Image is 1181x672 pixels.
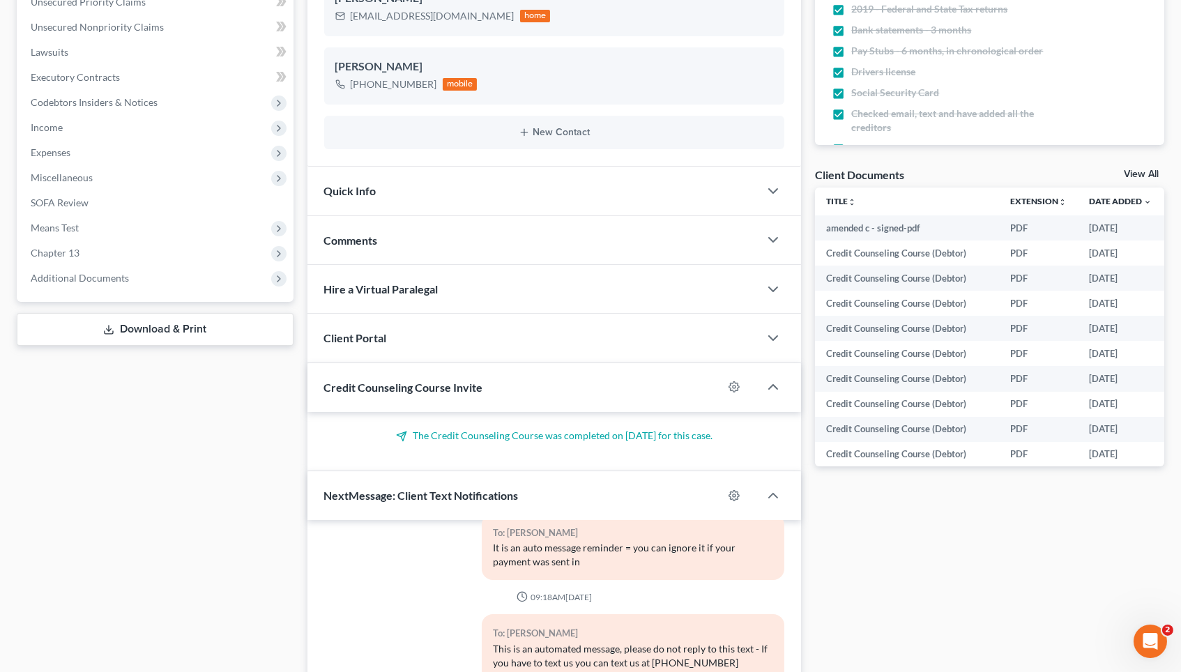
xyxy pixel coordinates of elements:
[31,146,70,158] span: Expenses
[999,417,1078,442] td: PDF
[31,121,63,133] span: Income
[20,15,294,40] a: Unsecured Nonpriority Claims
[815,240,999,266] td: Credit Counseling Course (Debtor)
[815,417,999,442] td: Credit Counseling Course (Debtor)
[31,96,158,108] span: Codebtors Insiders & Notices
[17,313,294,346] a: Download & Print
[31,171,93,183] span: Miscellaneous
[324,591,785,603] div: 09:18AM[DATE]
[31,272,129,284] span: Additional Documents
[493,625,773,641] div: To: [PERSON_NAME]
[999,291,1078,316] td: PDF
[999,366,1078,391] td: PDF
[1078,392,1163,417] td: [DATE]
[1089,196,1152,206] a: Date Added expand_more
[999,266,1078,291] td: PDF
[826,196,856,206] a: Titleunfold_more
[815,291,999,316] td: Credit Counseling Course (Debtor)
[493,525,773,541] div: To: [PERSON_NAME]
[999,215,1078,240] td: PDF
[351,9,515,23] div: [EMAIL_ADDRESS][DOMAIN_NAME]
[999,392,1078,417] td: PDF
[335,59,774,75] div: [PERSON_NAME]
[851,44,1043,58] span: Pay Stubs - 6 months, in chronological order
[1058,198,1067,206] i: unfold_more
[815,316,999,341] td: Credit Counseling Course (Debtor)
[999,240,1078,266] td: PDF
[351,77,437,91] div: [PHONE_NUMBER]
[815,215,999,240] td: amended c - signed-pdf
[324,331,387,344] span: Client Portal
[1078,366,1163,391] td: [DATE]
[1124,169,1159,179] a: View All
[1162,625,1173,636] span: 2
[31,247,79,259] span: Chapter 13
[324,234,378,247] span: Comments
[1010,196,1067,206] a: Extensionunfold_more
[1143,198,1152,206] i: expand_more
[999,316,1078,341] td: PDF
[1078,442,1163,467] td: [DATE]
[31,222,79,234] span: Means Test
[815,341,999,366] td: Credit Counseling Course (Debtor)
[443,78,478,91] div: mobile
[1078,266,1163,291] td: [DATE]
[493,541,773,569] div: It is an auto message reminder = you can ignore it if your payment was sent in
[20,40,294,65] a: Lawsuits
[324,429,785,443] p: The Credit Counseling Course was completed on [DATE] for this case.
[815,366,999,391] td: Credit Counseling Course (Debtor)
[851,23,971,37] span: Bank statements - 3 months
[324,282,439,296] span: Hire a Virtual Paralegal
[1078,417,1163,442] td: [DATE]
[851,65,915,79] span: Drivers license
[815,266,999,291] td: Credit Counseling Course (Debtor)
[1078,291,1163,316] td: [DATE]
[999,341,1078,366] td: PDF
[20,65,294,90] a: Executory Contracts
[31,71,120,83] span: Executory Contracts
[324,184,376,197] span: Quick Info
[851,86,939,100] span: Social Security Card
[520,10,551,22] div: home
[20,190,294,215] a: SOFA Review
[999,442,1078,467] td: PDF
[815,392,999,417] td: Credit Counseling Course (Debtor)
[1078,316,1163,341] td: [DATE]
[31,21,164,33] span: Unsecured Nonpriority Claims
[851,142,952,155] span: Titles to motor vehicles
[324,381,483,394] span: Credit Counseling Course Invite
[851,107,1065,135] span: Checked email, text and have added all the creditors
[1078,215,1163,240] td: [DATE]
[31,197,89,208] span: SOFA Review
[815,167,904,182] div: Client Documents
[1078,240,1163,266] td: [DATE]
[335,127,774,138] button: New Contact
[1078,341,1163,366] td: [DATE]
[324,489,519,502] span: NextMessage: Client Text Notifications
[848,198,856,206] i: unfold_more
[31,46,68,58] span: Lawsuits
[1134,625,1167,658] iframe: Intercom live chat
[815,442,999,467] td: Credit Counseling Course (Debtor)
[851,2,1007,16] span: 2019 - Federal and State Tax returns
